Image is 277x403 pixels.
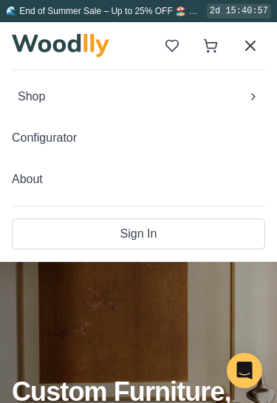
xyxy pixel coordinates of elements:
button: About [12,165,265,194]
button: Sign In [12,218,265,249]
span: 🌊 End of Summer Sale – Up to 25% OFF 🏖️ – [6,6,197,16]
span: Shop [18,88,45,106]
button: Shop [12,82,265,111]
div: Open Intercom Messenger [227,353,262,388]
img: Woodlly [12,34,109,58]
button: Configurator [12,123,265,153]
div: 2d 15:40:57 [207,4,271,18]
